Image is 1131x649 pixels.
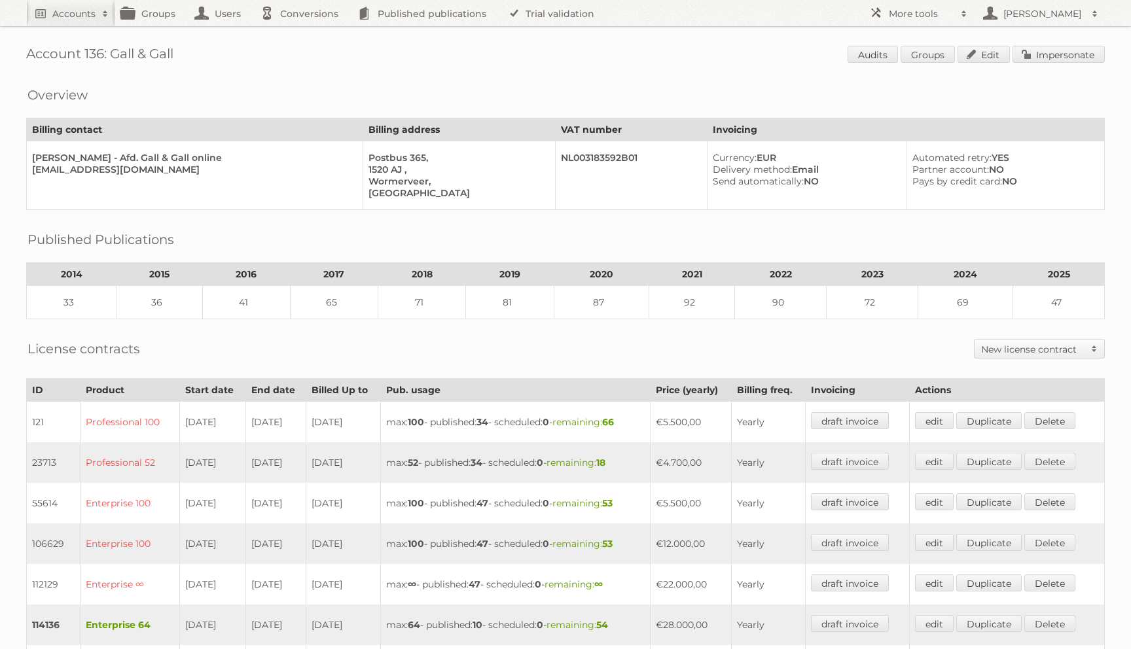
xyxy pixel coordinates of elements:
h2: [PERSON_NAME] [1000,7,1085,20]
strong: 100 [408,538,424,550]
a: Duplicate [956,574,1022,591]
td: 33 [27,286,117,319]
div: [PERSON_NAME] - Afd. Gall & Gall online [32,152,352,164]
td: 106629 [27,523,81,564]
div: NO [912,164,1094,175]
td: 55614 [27,483,81,523]
a: edit [915,574,954,591]
strong: 0 [537,457,543,468]
td: €5.500,00 [651,483,732,523]
h2: License contracts [27,339,140,359]
td: max: - published: - scheduled: - [381,483,651,523]
a: Delete [1024,493,1075,510]
span: remaining: [547,457,605,468]
td: Yearly [731,523,805,564]
div: [EMAIL_ADDRESS][DOMAIN_NAME] [32,164,352,175]
span: remaining: [552,416,614,428]
th: 2022 [735,263,827,286]
a: edit [915,453,954,470]
a: Duplicate [956,615,1022,632]
strong: 0 [543,538,549,550]
a: edit [915,615,954,632]
td: max: - published: - scheduled: - [381,605,651,645]
strong: 64 [408,619,420,631]
td: [DATE] [245,523,306,564]
td: Yearly [731,564,805,605]
a: Delete [1024,453,1075,470]
td: [DATE] [306,402,381,443]
a: Duplicate [956,534,1022,551]
td: [DATE] [245,483,306,523]
a: draft invoice [811,453,889,470]
th: Invoicing [805,379,909,402]
strong: 10 [473,619,482,631]
th: 2015 [117,263,203,286]
strong: 47 [469,578,480,590]
div: 1520 AJ , [368,164,545,175]
div: Postbus 365, [368,152,545,164]
span: Toggle [1085,340,1104,358]
a: Delete [1024,534,1075,551]
td: 114136 [27,605,81,645]
strong: 47 [476,538,488,550]
th: 2016 [202,263,290,286]
a: draft invoice [811,615,889,632]
th: 2021 [649,263,735,286]
td: Yearly [731,605,805,645]
td: [DATE] [245,402,306,443]
a: edit [915,412,954,429]
td: Enterprise 100 [80,523,179,564]
td: 69 [918,286,1013,319]
td: €28.000,00 [651,605,732,645]
td: 90 [735,286,827,319]
td: 121 [27,402,81,443]
span: Send automatically: [713,175,804,187]
td: [DATE] [180,483,246,523]
a: Duplicate [956,412,1022,429]
td: Professional 100 [80,402,179,443]
th: VAT number [555,118,707,141]
td: €5.500,00 [651,402,732,443]
span: Pays by credit card: [912,175,1002,187]
th: Start date [180,379,246,402]
a: Audits [848,46,898,63]
h2: New license contract [981,343,1085,356]
th: Billing freq. [731,379,805,402]
th: End date [245,379,306,402]
td: 36 [117,286,203,319]
td: [DATE] [306,605,381,645]
span: remaining: [552,497,613,509]
td: €22.000,00 [651,564,732,605]
strong: ∞ [408,578,416,590]
td: 92 [649,286,735,319]
td: [DATE] [245,605,306,645]
th: 2014 [27,263,117,286]
td: [DATE] [245,442,306,483]
strong: 53 [602,497,613,509]
th: 2019 [466,263,554,286]
h2: More tools [889,7,954,20]
td: [DATE] [306,523,381,564]
th: ID [27,379,81,402]
td: 47 [1013,286,1105,319]
th: 2018 [378,263,466,286]
a: draft invoice [811,493,889,510]
td: [DATE] [306,442,381,483]
a: draft invoice [811,534,889,551]
span: Currency: [713,152,757,164]
td: 87 [554,286,649,319]
a: Duplicate [956,453,1022,470]
strong: 66 [602,416,614,428]
td: max: - published: - scheduled: - [381,402,651,443]
a: Edit [958,46,1010,63]
td: Enterprise ∞ [80,564,179,605]
span: remaining: [547,619,608,631]
td: [DATE] [180,605,246,645]
h2: Published Publications [27,230,174,249]
div: NO [713,175,896,187]
span: remaining: [552,538,613,550]
th: 2017 [290,263,378,286]
h2: Overview [27,85,88,105]
a: edit [915,534,954,551]
td: Enterprise 64 [80,605,179,645]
